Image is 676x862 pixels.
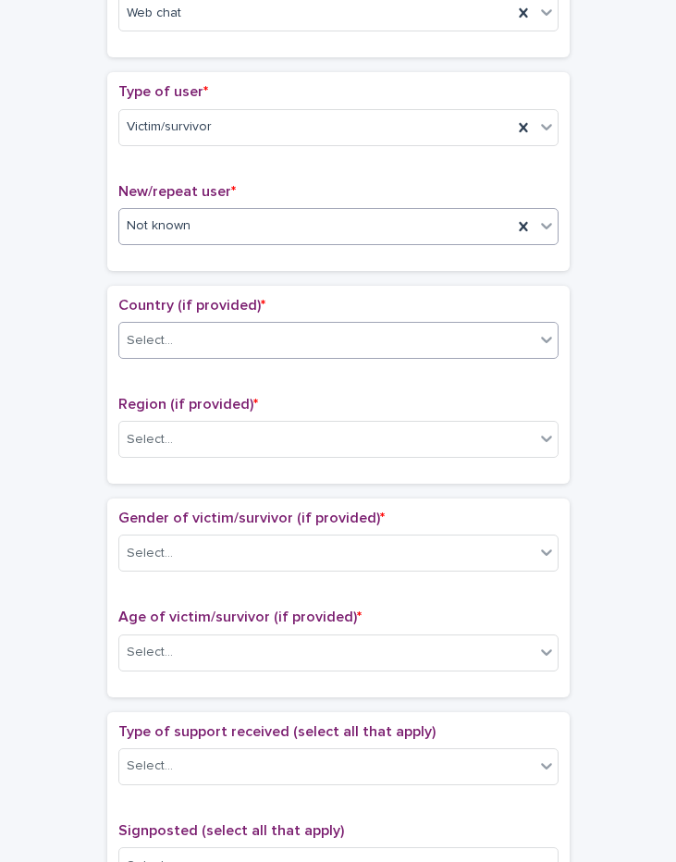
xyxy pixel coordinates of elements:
[127,430,173,449] div: Select...
[127,757,173,776] div: Select...
[127,216,191,236] span: Not known
[118,184,236,199] span: New/repeat user
[127,117,212,137] span: Victim/survivor
[118,511,385,525] span: Gender of victim/survivor (if provided)
[118,397,258,412] span: Region (if provided)
[127,331,173,351] div: Select...
[118,298,265,313] span: Country (if provided)
[118,724,436,739] span: Type of support received (select all that apply)
[127,4,181,23] span: Web chat
[118,823,344,838] span: Signposted (select all that apply)
[118,610,362,624] span: Age of victim/survivor (if provided)
[118,84,208,99] span: Type of user
[127,544,173,563] div: Select...
[127,643,173,662] div: Select...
